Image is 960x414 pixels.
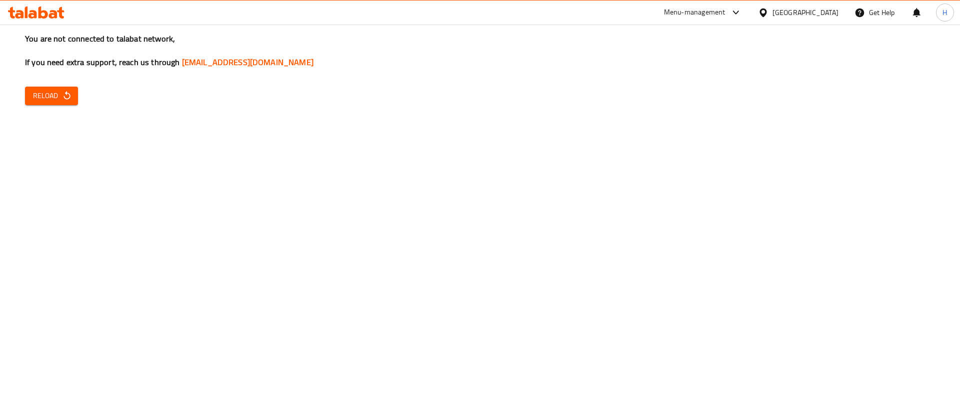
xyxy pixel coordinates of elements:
a: [EMAIL_ADDRESS][DOMAIN_NAME] [182,55,313,70]
button: Reload [25,87,78,105]
h3: You are not connected to talabat network, If you need extra support, reach us through [25,33,935,68]
span: H [942,7,947,18]
div: Menu-management [664,7,725,19]
div: [GEOGRAPHIC_DATA] [772,7,838,18]
span: Reload [33,90,70,102]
